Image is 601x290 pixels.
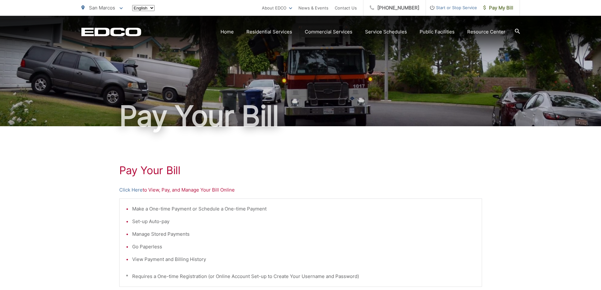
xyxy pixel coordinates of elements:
[132,218,475,225] li: Set-up Auto-pay
[246,28,292,36] a: Residential Services
[483,4,513,12] span: Pay My Bill
[132,230,475,238] li: Manage Stored Payments
[132,256,475,263] li: View Payment and Billing History
[81,100,520,132] h1: Pay Your Bill
[467,28,505,36] a: Resource Center
[119,186,143,194] a: Click Here
[305,28,352,36] a: Commercial Services
[119,164,482,177] h1: Pay Your Bill
[365,28,407,36] a: Service Schedules
[262,4,292,12] a: About EDCO
[420,28,455,36] a: Public Facilities
[298,4,328,12] a: News & Events
[119,186,482,194] p: to View, Pay, and Manage Your Bill Online
[132,243,475,251] li: Go Paperless
[335,4,357,12] a: Contact Us
[89,5,115,11] span: San Marcos
[221,28,234,36] a: Home
[126,273,475,280] p: * Requires a One-time Registration (or Online Account Set-up to Create Your Username and Password)
[132,205,475,213] li: Make a One-time Payment or Schedule a One-time Payment
[81,27,141,36] a: EDCD logo. Return to the homepage.
[132,5,155,11] select: Select a language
